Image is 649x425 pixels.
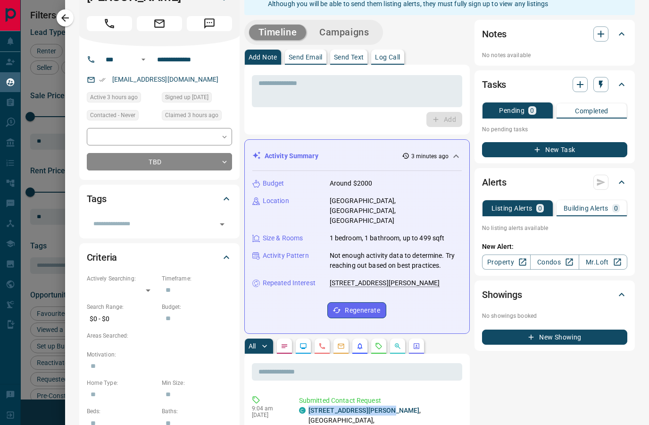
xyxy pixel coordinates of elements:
span: Email [137,16,182,31]
p: No pending tasks [482,122,627,136]
svg: Agent Actions [413,342,420,350]
h2: Alerts [482,175,507,190]
div: Thu Aug 14 2025 [87,92,157,105]
svg: Email Verified [99,76,106,83]
h2: Notes [482,26,507,42]
p: Home Type: [87,379,157,387]
p: Listing Alerts [491,205,533,212]
p: [GEOGRAPHIC_DATA], [GEOGRAPHIC_DATA], [GEOGRAPHIC_DATA] [330,196,462,226]
button: Open [216,218,229,231]
p: Add Note [249,54,277,60]
p: Send Text [334,54,364,60]
span: Active 3 hours ago [90,93,138,102]
div: Tags [87,187,232,210]
span: Call [87,16,132,31]
p: [DATE] [252,412,285,418]
svg: Listing Alerts [356,342,364,350]
div: Alerts [482,171,627,194]
h2: Showings [482,287,522,302]
div: Notes [482,23,627,45]
button: New Showing [482,330,627,345]
div: Tasks [482,73,627,96]
svg: Notes [281,342,288,350]
div: Mon Aug 04 2025 [162,92,232,105]
p: 3 minutes ago [411,152,449,161]
span: Claimed 3 hours ago [165,110,218,120]
button: Timeline [249,25,307,40]
svg: Calls [318,342,326,350]
p: No notes available [482,51,627,59]
p: Completed [575,108,608,114]
a: Condos [530,255,579,270]
a: [EMAIL_ADDRESS][DOMAIN_NAME] [112,76,219,83]
p: Search Range: [87,303,157,311]
p: No showings booked [482,312,627,320]
a: Mr.Loft [579,255,627,270]
p: Timeframe: [162,274,232,283]
div: Criteria [87,246,232,269]
p: Not enough activity data to determine. Try reaching out based on best practices. [330,251,462,271]
p: All [249,343,256,349]
p: No listing alerts available [482,224,627,232]
h2: Tasks [482,77,506,92]
p: Beds: [87,407,157,416]
h2: Criteria [87,250,117,265]
p: Submitted Contact Request [299,396,458,406]
div: condos.ca [299,407,306,414]
p: Repeated Interest [263,278,316,288]
a: Property [482,255,531,270]
p: Actively Searching: [87,274,157,283]
p: 0 [538,205,542,212]
button: Campaigns [310,25,378,40]
svg: Lead Browsing Activity [300,342,307,350]
p: Activity Pattern [263,251,309,261]
p: 0 [614,205,618,212]
p: Budget: [162,303,232,311]
p: Building Alerts [564,205,608,212]
span: Message [187,16,232,31]
p: Location [263,196,289,206]
a: [STREET_ADDRESS][PERSON_NAME] [308,407,420,414]
svg: Emails [337,342,345,350]
p: 1 bedroom, 1 bathroom, up to 499 sqft [330,233,445,243]
div: Activity Summary3 minutes ago [252,147,462,165]
p: Pending [499,107,524,114]
p: Baths: [162,407,232,416]
p: 0 [530,107,534,114]
button: New Task [482,142,627,157]
p: $0 - $0 [87,311,157,327]
p: 9:04 am [252,405,285,412]
p: New Alert: [482,242,627,252]
div: TBD [87,153,232,170]
div: Showings [482,283,627,306]
p: Size & Rooms [263,233,303,243]
p: Motivation: [87,350,232,359]
h2: Tags [87,191,107,206]
p: Min Size: [162,379,232,387]
span: Contacted - Never [90,110,135,120]
p: Areas Searched: [87,331,232,340]
p: Send Email [289,54,323,60]
svg: Requests [375,342,383,350]
svg: Opportunities [394,342,401,350]
p: Log Call [375,54,400,60]
p: Around $2000 [330,178,373,188]
button: Regenerate [327,302,386,318]
button: Open [138,54,149,65]
p: Activity Summary [265,151,318,161]
div: Thu Aug 14 2025 [162,110,232,123]
p: Budget [263,178,284,188]
span: Signed up [DATE] [165,93,208,102]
